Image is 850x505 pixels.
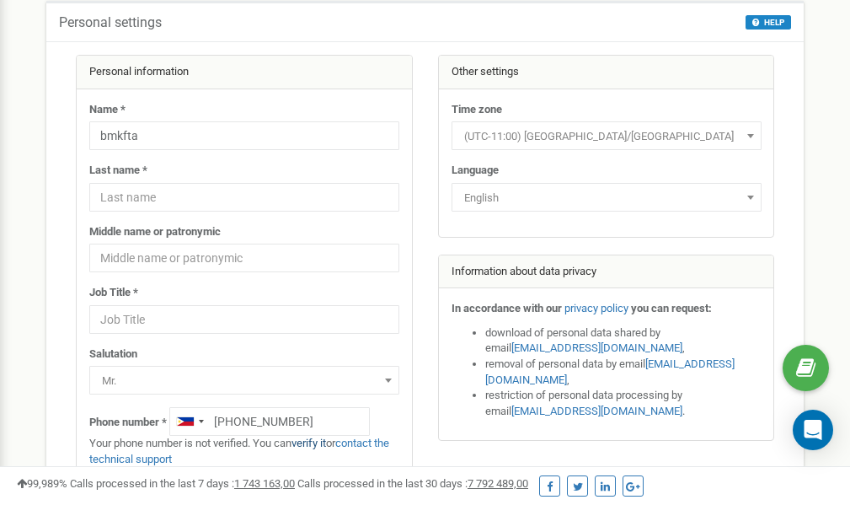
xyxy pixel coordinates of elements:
[89,121,399,150] input: Name
[439,56,774,89] div: Other settings
[291,437,326,449] a: verify it
[452,302,562,314] strong: In accordance with our
[485,357,735,386] a: [EMAIL_ADDRESS][DOMAIN_NAME]
[452,183,762,212] span: English
[89,366,399,395] span: Mr.
[89,436,399,467] p: Your phone number is not verified. You can or
[511,341,682,354] a: [EMAIL_ADDRESS][DOMAIN_NAME]
[457,125,756,148] span: (UTC-11:00) Pacific/Midway
[511,405,682,417] a: [EMAIL_ADDRESS][DOMAIN_NAME]
[170,408,209,435] div: Telephone country code
[297,477,528,490] span: Calls processed in the last 30 days :
[564,302,628,314] a: privacy policy
[452,163,499,179] label: Language
[89,163,147,179] label: Last name *
[468,477,528,490] u: 7 792 489,00
[169,407,370,436] input: +1-800-555-55-55
[89,347,137,363] label: Salutation
[485,388,762,419] li: restriction of personal data processing by email .
[77,56,412,89] div: Personal information
[59,15,162,30] h5: Personal settings
[793,410,833,450] div: Open Intercom Messenger
[452,102,502,118] label: Time zone
[439,255,774,289] div: Information about data privacy
[485,357,762,388] li: removal of personal data by email ,
[631,302,712,314] strong: you can request:
[89,183,399,212] input: Last name
[89,244,399,272] input: Middle name or patronymic
[89,224,221,240] label: Middle name or patronymic
[17,477,67,490] span: 99,989%
[485,325,762,357] li: download of personal data shared by email ,
[70,477,295,490] span: Calls processed in the last 7 days :
[89,437,389,465] a: contact the technical support
[452,121,762,150] span: (UTC-11:00) Pacific/Midway
[234,477,295,490] u: 1 743 163,00
[95,369,393,393] span: Mr.
[89,285,138,301] label: Job Title *
[89,305,399,334] input: Job Title
[746,15,791,30] button: HELP
[89,102,126,118] label: Name *
[457,186,756,210] span: English
[89,415,167,431] label: Phone number *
